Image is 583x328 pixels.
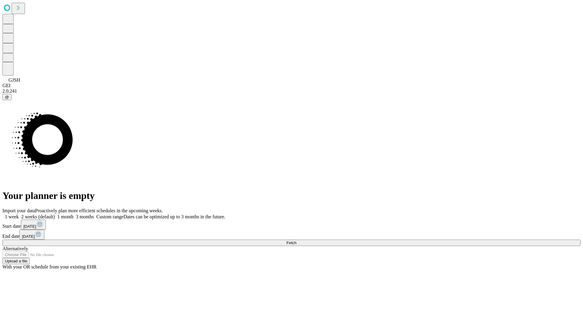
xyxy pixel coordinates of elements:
button: @ [2,94,12,100]
h1: Your planner is empty [2,190,581,201]
span: 3 months [76,214,94,219]
span: Fetch [286,241,296,245]
span: GJSH [9,77,20,83]
span: Alternatively [2,246,28,251]
button: Upload a file [2,258,30,264]
button: [DATE] [21,220,46,230]
span: Proactively plan more efficient schedules in the upcoming weeks. [35,208,163,213]
span: With your OR schedule from your existing EHR [2,264,97,269]
span: 1 month [57,214,73,219]
span: Dates can be optimized up to 3 months in the future. [124,214,225,219]
span: 2 weeks (default) [21,214,55,219]
span: @ [5,95,9,99]
span: [DATE] [22,234,35,239]
span: Custom range [96,214,123,219]
span: [DATE] [23,224,36,229]
div: Start date [2,220,581,230]
div: GEI [2,83,581,88]
div: End date [2,230,581,240]
span: Import your data [2,208,35,213]
div: 2.0.241 [2,88,581,94]
button: [DATE] [19,230,44,240]
button: Fetch [2,240,581,246]
span: 1 week [5,214,19,219]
